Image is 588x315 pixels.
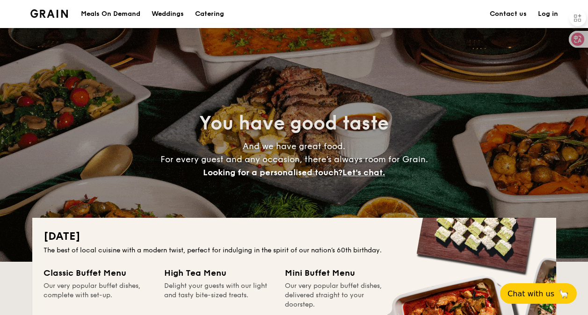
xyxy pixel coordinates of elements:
[285,266,394,279] div: Mini Buffet Menu
[500,283,577,304] button: Chat with us🦙
[164,266,274,279] div: High Tea Menu
[44,281,153,309] div: Our very popular buffet dishes, complete with set-up.
[30,9,68,18] a: Logotype
[203,167,342,178] span: Looking for a personalised touch?
[30,9,68,18] img: Grain
[342,167,385,178] span: Let's chat.
[285,281,394,309] div: Our very popular buffet dishes, delivered straight to your doorstep.
[44,246,545,255] div: The best of local cuisine with a modern twist, perfect for indulging in the spirit of our nation’...
[558,288,569,299] span: 🦙
[44,266,153,279] div: Classic Buffet Menu
[199,112,389,135] span: You have good taste
[164,281,274,309] div: Delight your guests with our light and tasty bite-sized treats.
[160,141,428,178] span: And we have great food. For every guest and any occasion, there’s always room for Grain.
[44,229,545,244] h2: [DATE]
[508,289,554,298] span: Chat with us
